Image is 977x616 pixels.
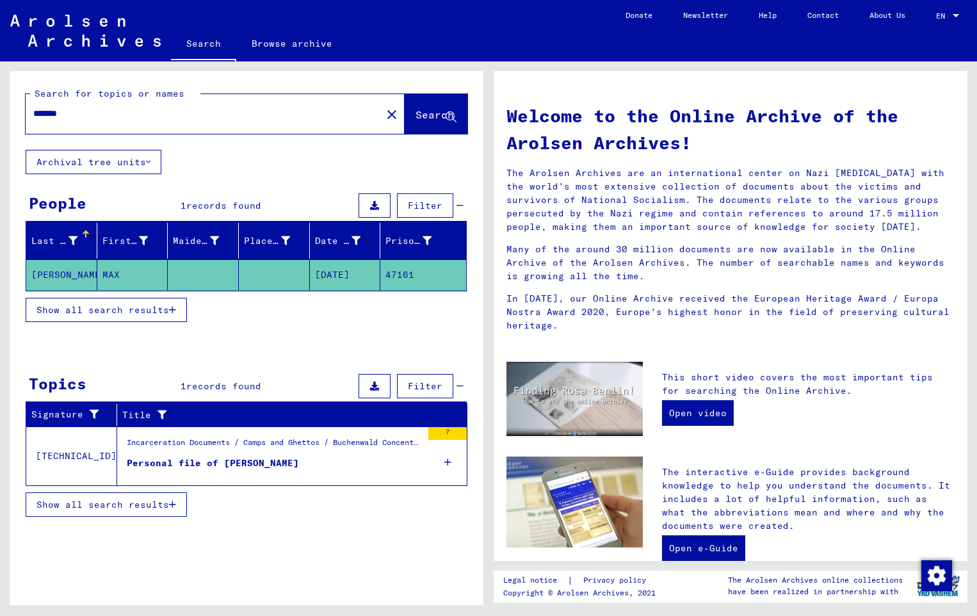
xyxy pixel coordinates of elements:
[26,150,161,174] button: Archival tree units
[506,166,955,234] p: The Arolsen Archives are an international center on Nazi [MEDICAL_DATA] with the world’s most ext...
[97,223,168,259] mat-header-cell: First Name
[181,380,186,392] span: 1
[239,223,310,259] mat-header-cell: Place of Birth
[10,15,161,47] img: Arolsen_neg.svg
[171,28,236,61] a: Search
[397,193,453,218] button: Filter
[385,231,451,251] div: Prisoner #
[127,437,422,455] div: Incarceration Documents / Camps and Ghettos / Buchenwald Concentration Camp / Individual Document...
[31,234,77,248] div: Last Name
[662,466,955,533] p: The interactive e-Guide provides background knowledge to help you understand the documents. It in...
[936,12,950,20] span: EN
[168,223,239,259] mat-header-cell: Maiden Name
[397,374,453,398] button: Filter
[662,400,734,426] a: Open video
[186,380,261,392] span: records found
[181,200,186,211] span: 1
[127,457,299,470] div: Personal file of [PERSON_NAME]
[662,371,955,398] p: This short video covers the most important tips for searching the Online Archive.
[405,94,467,134] button: Search
[26,426,117,485] td: [TECHNICAL_ID]
[416,108,454,121] span: Search
[428,427,467,440] div: 7
[914,570,962,602] img: yv_logo.png
[236,28,348,59] a: Browse archive
[503,574,661,587] div: |
[506,243,955,283] p: Many of the around 30 million documents are now available in the Online Archive of the Arolsen Ar...
[36,499,169,510] span: Show all search results
[102,234,149,248] div: First Name
[29,191,86,215] div: People
[26,298,187,322] button: Show all search results
[506,292,955,332] p: In [DATE], our Online Archive received the European Heritage Award / Europa Nostra Award 2020, Eu...
[310,223,381,259] mat-header-cell: Date of Birth
[506,362,643,436] img: video.jpg
[379,101,405,127] button: Clear
[122,405,451,425] div: Title
[315,231,380,251] div: Date of Birth
[26,223,97,259] mat-header-cell: Last Name
[244,234,290,248] div: Place of Birth
[97,259,168,290] mat-cell: MAX
[380,223,466,259] mat-header-cell: Prisoner #
[384,107,400,122] mat-icon: close
[26,492,187,517] button: Show all search results
[31,231,97,251] div: Last Name
[173,234,219,248] div: Maiden Name
[506,457,643,548] img: eguide.jpg
[29,372,86,395] div: Topics
[385,234,432,248] div: Prisoner #
[921,560,952,591] img: Change consent
[31,405,117,425] div: Signature
[122,409,435,422] div: Title
[728,586,903,597] p: have been realized in partnership with
[662,535,745,561] a: Open e-Guide
[506,102,955,156] h1: Welcome to the Online Archive of the Arolsen Archives!
[503,587,661,599] p: Copyright © Arolsen Archives, 2021
[310,259,381,290] mat-cell: [DATE]
[315,234,361,248] div: Date of Birth
[244,231,309,251] div: Place of Birth
[380,259,466,290] mat-cell: 47161
[408,200,442,211] span: Filter
[573,574,661,587] a: Privacy policy
[408,380,442,392] span: Filter
[503,574,567,587] a: Legal notice
[186,200,261,211] span: records found
[728,574,903,586] p: The Arolsen Archives online collections
[36,304,169,316] span: Show all search results
[173,231,238,251] div: Maiden Name
[26,259,97,290] mat-cell: [PERSON_NAME]
[102,231,168,251] div: First Name
[35,88,184,99] mat-label: Search for topics or names
[31,408,101,421] div: Signature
